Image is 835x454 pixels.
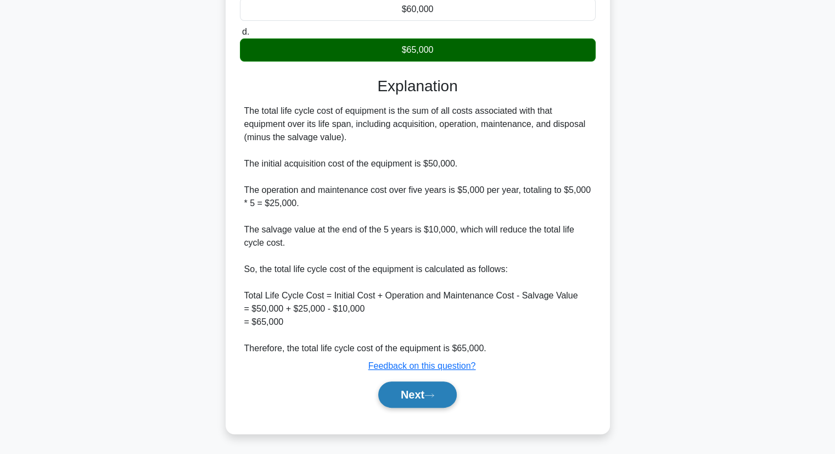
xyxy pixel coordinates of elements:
h3: Explanation [246,77,589,96]
button: Next [378,381,457,408]
div: The total life cycle cost of equipment is the sum of all costs associated with that equipment ove... [244,104,591,355]
div: $65,000 [240,38,596,62]
a: Feedback on this question? [368,361,476,370]
span: d. [242,27,249,36]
